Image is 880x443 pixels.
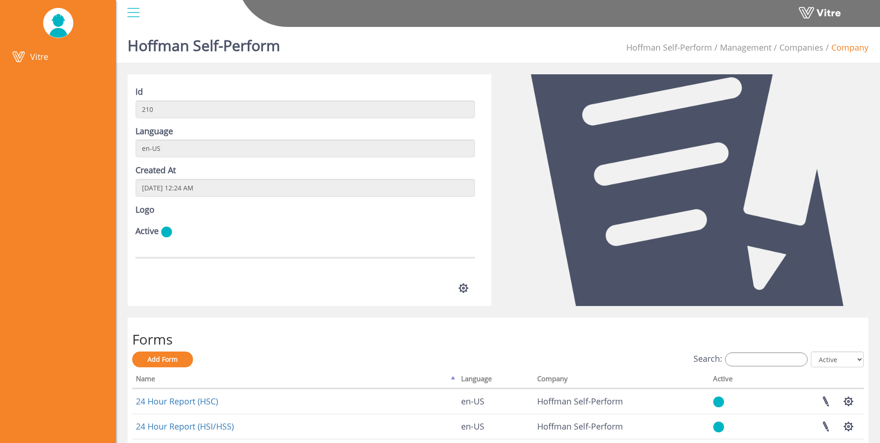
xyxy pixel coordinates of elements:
[148,355,178,364] span: Add Form
[725,352,808,366] input: Search:
[136,396,218,407] a: 24 Hour Report (HSC)
[128,23,280,63] h1: Hoffman Self-Perform
[537,421,623,432] span: 210
[537,396,623,407] span: 210
[136,421,234,432] a: 24 Hour Report (HSI/HSS)
[694,352,808,366] label: Search:
[132,371,457,389] th: Name: activate to sort column descending
[132,332,864,347] h2: Forms
[43,8,73,38] img: UserPic.png
[457,389,533,414] td: en-US
[161,226,172,238] img: yes
[135,86,143,98] label: Id
[779,42,823,53] a: Companies
[712,42,771,54] li: Management
[135,125,173,137] label: Language
[713,396,724,408] img: yes
[30,51,48,62] span: Vitre
[626,42,712,53] span: 210
[533,371,709,389] th: Company
[132,352,193,367] a: Add Form
[457,371,533,389] th: Language
[709,371,762,389] th: Active
[457,414,533,439] td: en-US
[823,42,868,54] li: Company
[713,421,724,433] img: yes
[135,204,154,216] label: Logo
[135,225,159,237] label: Active
[135,164,176,176] label: Created At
